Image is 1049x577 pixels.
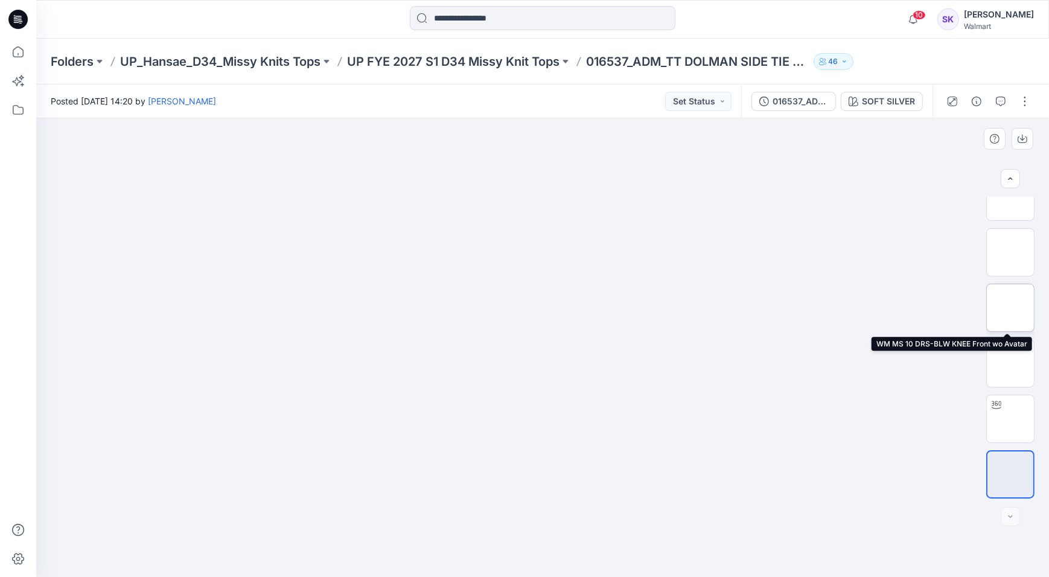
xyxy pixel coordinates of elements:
div: Walmart [964,22,1034,31]
button: SOFT SILVER [841,92,923,111]
p: 016537_ADM_TT DOLMAN SIDE TIE MIDI DRESS [586,53,809,70]
div: SK [937,8,959,30]
div: [PERSON_NAME] [964,7,1034,22]
button: 016537_ADM_TT DOLMAN SIDE TIE MIDI DRESS [751,92,836,111]
a: UP_Hansae_D34_Missy Knits Tops [120,53,320,70]
div: SOFT SILVER [862,95,915,108]
a: UP FYE 2027 S1 D34 Missy Knit Tops [347,53,560,70]
span: Posted [DATE] 14:20 by [51,95,216,107]
span: 10 [913,10,926,20]
button: 46 [814,53,853,70]
button: Details [967,92,986,111]
a: [PERSON_NAME] [148,96,216,106]
a: Folders [51,53,94,70]
p: 46 [829,55,838,68]
div: 016537_ADM_TT DOLMAN SIDE TIE MIDI DRESS [773,95,828,108]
